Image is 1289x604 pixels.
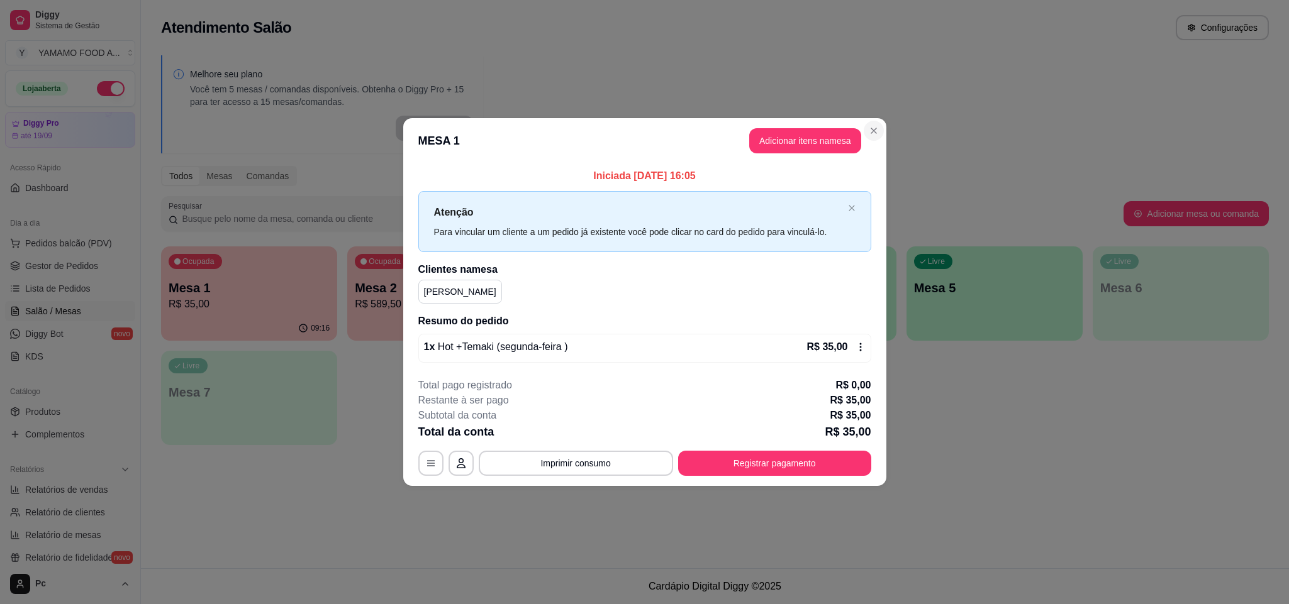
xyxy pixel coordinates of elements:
[830,393,871,408] p: R$ 35,00
[435,341,567,352] span: Hot +Temaki (segunda-feira )
[424,285,496,298] p: [PERSON_NAME]
[864,121,884,141] button: Close
[418,408,497,423] p: Subtotal da conta
[830,408,871,423] p: R$ 35,00
[434,204,843,220] p: Atenção
[807,339,848,354] p: R$ 35,00
[418,423,494,441] p: Total da conta
[434,225,843,239] div: Para vincular um cliente a um pedido já existente você pode clicar no card do pedido para vinculá...
[825,423,871,441] p: R$ 35,00
[835,378,871,393] p: R$ 0,00
[424,339,568,354] p: 1 x
[678,451,871,476] button: Registrar pagamento
[403,118,886,163] header: MESA 1
[749,128,861,153] button: Adicionar itens namesa
[418,168,871,184] p: Iniciada [DATE] 16:05
[848,204,856,212] span: close
[479,451,673,476] button: Imprimir consumo
[418,393,509,408] p: Restante à ser pago
[418,378,512,393] p: Total pago registrado
[418,262,871,277] h2: Clientes na mesa
[418,314,871,329] h2: Resumo do pedido
[848,204,856,212] button: close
